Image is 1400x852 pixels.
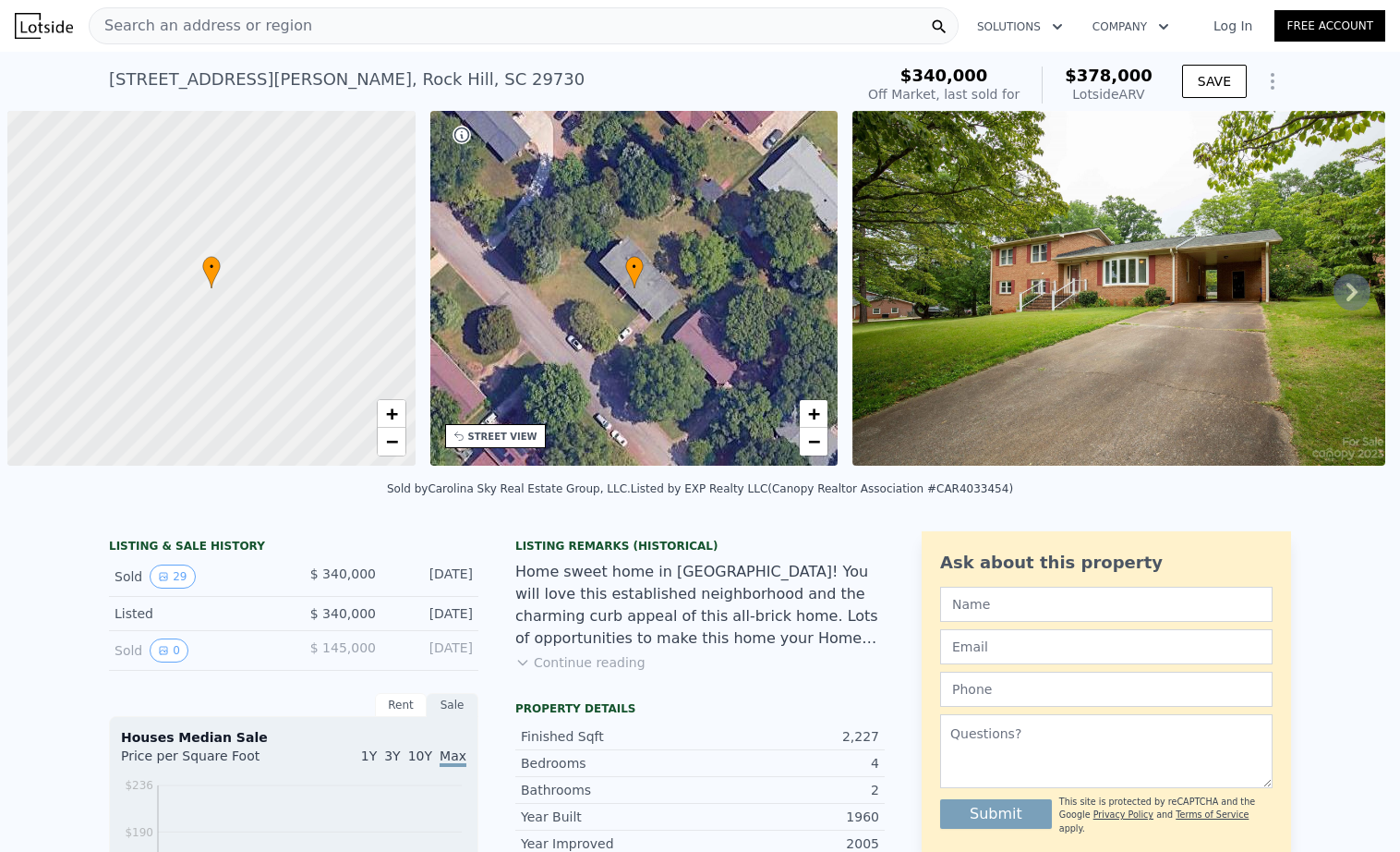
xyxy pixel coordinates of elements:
[115,604,279,623] div: Listed
[202,259,221,275] span: •
[521,754,700,773] div: Bedrooms
[625,259,644,275] span: •
[1176,809,1249,820] a: Terms of Service
[940,550,1273,576] div: Ask about this property
[109,539,478,557] div: LISTING & SALE HISTORY
[800,428,827,456] a: Zoom out
[310,566,376,581] span: $ 340,000
[125,826,153,839] tspan: $190
[408,749,432,763] span: 10Y
[361,749,377,763] span: 1Y
[125,779,153,792] tspan: $236
[378,428,405,456] a: Zoom out
[940,799,1052,829] button: Submit
[150,565,195,589] button: View historical data
[515,701,885,716] div: Property details
[1191,17,1274,35] a: Log In
[115,639,279,663] div: Sold
[521,808,700,826] div: Year Built
[109,67,585,92] div: [STREET_ADDRESS][PERSON_NAME] , Rock Hill , SC 29730
[310,640,376,655] span: $ 145,000
[387,482,631,495] div: Sold by Carolina Sky Real Estate Group, LLC .
[115,565,279,589] div: Sold
[1254,63,1291,100] button: Show Options
[391,639,473,663] div: [DATE]
[384,749,400,763] span: 3Y
[868,85,1020,103] div: Off Market, last sold for
[310,606,376,621] span: $ 340,000
[121,728,466,747] div: Houses Median Sale
[900,66,988,85] span: $340,000
[15,13,73,39] img: Lotside
[700,781,879,799] div: 2
[1059,796,1273,835] div: This site is protected by reCAPTCHA and the Google and apply.
[90,15,312,37] span: Search an address or region
[385,402,397,425] span: +
[375,693,427,717] div: Rent
[625,256,644,288] div: •
[521,781,700,799] div: Bathrooms
[150,639,188,663] button: View historical data
[202,256,221,288] div: •
[427,693,478,717] div: Sale
[1182,65,1247,98] button: SAVE
[940,672,1273,707] input: Phone
[631,482,1013,495] div: Listed by EXP Realty LLC (Canopy Realtor Association #CAR4033454)
[1274,10,1385,42] a: Free Account
[940,629,1273,664] input: Email
[1065,85,1153,103] div: Lotside ARV
[515,653,646,672] button: Continue reading
[391,565,473,589] div: [DATE]
[1093,809,1153,820] a: Privacy Policy
[515,539,885,554] div: Listing Remarks (Historical)
[700,808,879,826] div: 1960
[385,430,397,453] span: −
[800,400,827,428] a: Zoom in
[378,400,405,428] a: Zoom in
[962,10,1078,43] button: Solutions
[121,747,294,776] div: Price per Square Foot
[468,430,537,444] div: STREET VIEW
[521,727,700,746] div: Finished Sqft
[852,111,1385,466] img: Sale: 117609126 Parcel: 89605999
[1065,66,1153,85] span: $378,000
[940,587,1273,622] input: Name
[808,430,820,453] span: −
[808,402,820,425] span: +
[1078,10,1184,43] button: Company
[700,727,879,746] div: 2,227
[440,749,466,767] span: Max
[391,604,473,623] div: [DATE]
[515,561,885,650] div: Home sweet home in [GEOGRAPHIC_DATA]! You will love this established neighborhood and the charmin...
[700,754,879,773] div: 4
